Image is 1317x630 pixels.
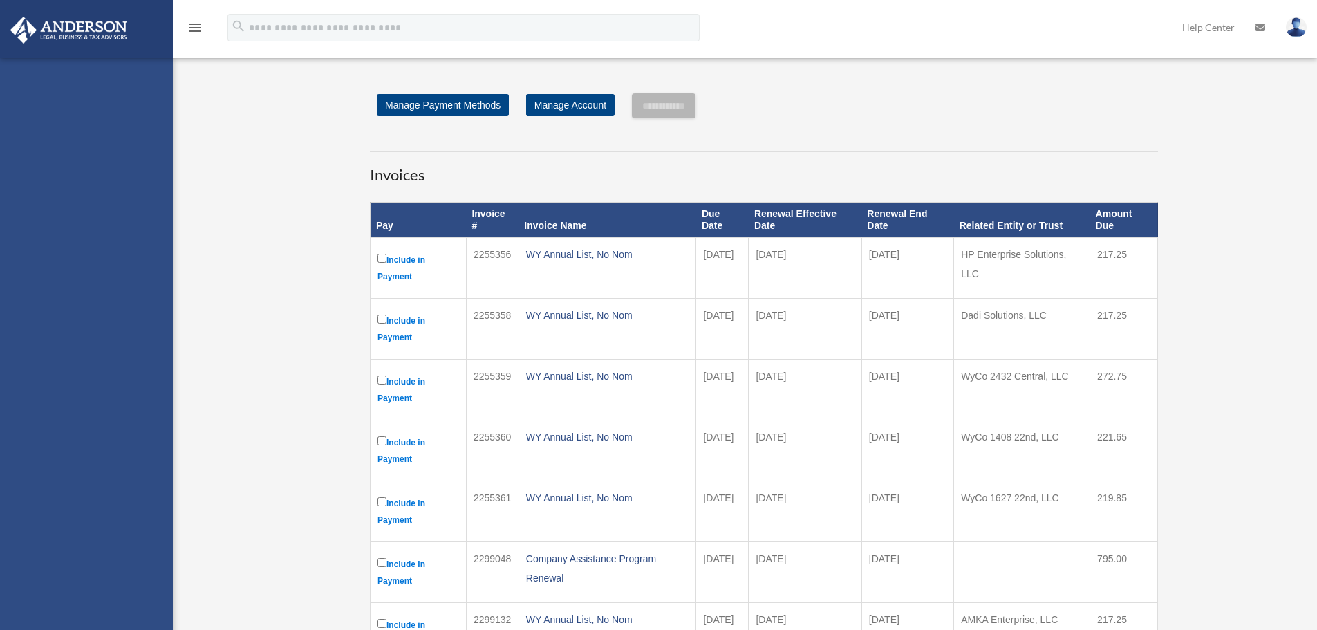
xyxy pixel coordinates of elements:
label: Include in Payment [377,251,459,285]
th: Invoice # [466,203,519,238]
img: Anderson Advisors Platinum Portal [6,17,131,44]
input: Include in Payment [377,315,386,324]
input: Include in Payment [377,376,386,385]
td: 2299048 [466,542,519,603]
label: Include in Payment [377,373,459,407]
img: User Pic [1286,17,1307,37]
td: [DATE] [696,420,749,481]
a: Manage Account [526,94,615,116]
div: WY Annual List, No Nom [526,488,689,508]
td: 272.75 [1090,360,1158,420]
label: Include in Payment [377,555,459,589]
input: Include in Payment [377,497,386,506]
div: WY Annual List, No Nom [526,427,689,447]
td: HP Enterprise Solutions, LLC [954,238,1090,299]
td: 2255359 [466,360,519,420]
td: 2255358 [466,299,519,360]
td: [DATE] [749,238,861,299]
input: Include in Payment [377,436,386,445]
td: [DATE] [861,420,953,481]
td: [DATE] [696,238,749,299]
td: 221.65 [1090,420,1158,481]
td: WyCo 2432 Central, LLC [954,360,1090,420]
label: Include in Payment [377,494,459,528]
td: [DATE] [749,420,861,481]
a: Manage Payment Methods [377,94,509,116]
th: Renewal End Date [861,203,953,238]
td: 2255361 [466,481,519,542]
h3: Invoices [370,151,1158,186]
td: [DATE] [749,542,861,603]
td: 795.00 [1090,542,1158,603]
th: Invoice Name [519,203,696,238]
td: 219.85 [1090,481,1158,542]
i: search [231,19,246,34]
td: [DATE] [696,542,749,603]
label: Include in Payment [377,312,459,346]
input: Include in Payment [377,558,386,567]
td: [DATE] [861,299,953,360]
td: 217.25 [1090,238,1158,299]
div: WY Annual List, No Nom [526,306,689,325]
td: [DATE] [749,299,861,360]
td: WyCo 1627 22nd, LLC [954,481,1090,542]
th: Due Date [696,203,749,238]
th: Amount Due [1090,203,1158,238]
input: Include in Payment [377,619,386,628]
th: Pay [371,203,467,238]
td: [DATE] [861,542,953,603]
td: WyCo 1408 22nd, LLC [954,420,1090,481]
div: WY Annual List, No Nom [526,367,689,386]
td: [DATE] [861,360,953,420]
td: [DATE] [696,299,749,360]
div: WY Annual List, No Nom [526,610,689,629]
td: 2255356 [466,238,519,299]
td: [DATE] [861,238,953,299]
th: Renewal Effective Date [749,203,861,238]
td: [DATE] [696,481,749,542]
td: [DATE] [696,360,749,420]
label: Include in Payment [377,434,459,467]
td: [DATE] [749,481,861,542]
input: Include in Payment [377,254,386,263]
div: WY Annual List, No Nom [526,245,689,264]
td: [DATE] [861,481,953,542]
i: menu [187,19,203,36]
td: 2255360 [466,420,519,481]
td: [DATE] [749,360,861,420]
a: menu [187,24,203,36]
td: 217.25 [1090,299,1158,360]
th: Related Entity or Trust [954,203,1090,238]
div: Company Assistance Program Renewal [526,549,689,588]
td: Dadi Solutions, LLC [954,299,1090,360]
